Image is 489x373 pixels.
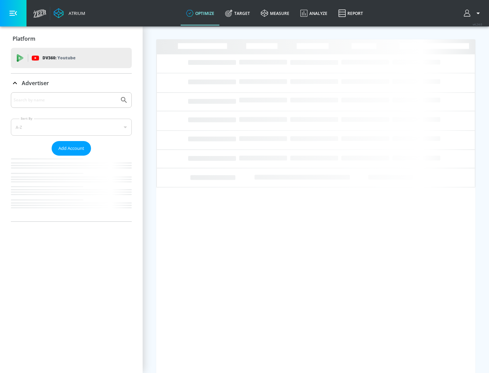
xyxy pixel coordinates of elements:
a: measure [255,1,295,25]
a: optimize [181,1,220,25]
p: DV360: [42,54,75,62]
a: Analyze [295,1,333,25]
span: Add Account [58,144,84,152]
input: Search by name [14,96,116,104]
div: A-Z [11,119,132,136]
div: Platform [11,29,132,48]
p: Platform [13,35,35,42]
button: Add Account [52,141,91,156]
div: Atrium [66,10,85,16]
div: Advertiser [11,74,132,93]
a: Atrium [54,8,85,18]
p: Advertiser [22,79,49,87]
div: DV360: Youtube [11,48,132,68]
nav: list of Advertiser [11,156,132,221]
a: Target [220,1,255,25]
label: Sort By [19,116,34,121]
span: v 4.24.0 [473,22,482,26]
p: Youtube [57,54,75,61]
div: Advertiser [11,92,132,221]
a: Report [333,1,368,25]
